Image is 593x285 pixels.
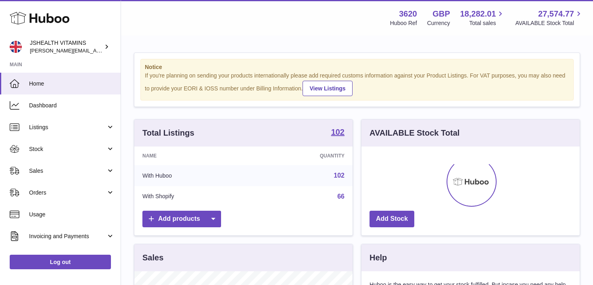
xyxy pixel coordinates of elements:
span: Orders [29,189,106,197]
strong: 3620 [399,8,417,19]
div: Currency [427,19,450,27]
span: 27,574.77 [538,8,574,19]
span: 18,282.01 [460,8,496,19]
th: Quantity [252,147,353,165]
a: 27,574.77 AVAILABLE Stock Total [515,8,583,27]
a: View Listings [303,81,352,96]
img: francesca@jshealthvitamins.com [10,41,22,53]
span: Total sales [469,19,505,27]
span: Dashboard [29,102,115,109]
a: 66 [337,193,345,200]
h3: Total Listings [142,128,194,138]
a: 102 [334,172,345,179]
span: Home [29,80,115,88]
div: If you're planning on sending your products internationally please add required customs informati... [145,72,569,96]
span: Usage [29,211,115,218]
td: With Shopify [134,186,252,207]
h3: Help [370,252,387,263]
a: Add products [142,211,221,227]
strong: Notice [145,63,569,71]
h3: AVAILABLE Stock Total [370,128,459,138]
th: Name [134,147,252,165]
strong: 102 [331,128,345,136]
span: Sales [29,167,106,175]
div: JSHEALTH VITAMINS [30,39,102,54]
a: 102 [331,128,345,138]
strong: GBP [432,8,450,19]
a: 18,282.01 Total sales [460,8,505,27]
span: [PERSON_NAME][EMAIL_ADDRESS][DOMAIN_NAME] [30,47,162,54]
td: With Huboo [134,165,252,186]
h3: Sales [142,252,163,263]
span: Stock [29,145,106,153]
div: Huboo Ref [390,19,417,27]
span: Listings [29,124,106,131]
span: AVAILABLE Stock Total [515,19,583,27]
span: Invoicing and Payments [29,233,106,240]
a: Log out [10,255,111,269]
a: Add Stock [370,211,414,227]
